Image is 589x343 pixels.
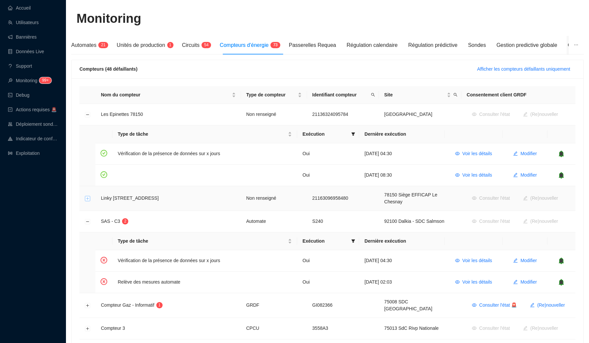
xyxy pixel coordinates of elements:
[270,42,280,48] sup: 73
[359,232,445,250] th: Dernière exécution
[513,173,518,177] span: edit
[220,42,268,48] span: Compteurs d'énergie
[289,42,336,48] span: Passerelles Requea
[8,20,39,25] a: teamUtilisateurs
[350,129,356,139] span: filter
[370,90,376,100] span: search
[241,86,307,104] th: Type de compteur
[461,86,575,104] th: Consentement client GRDF
[518,216,563,227] button: (Re)nouveller
[96,86,241,104] th: Nom du compteur
[156,302,163,308] sup: 1
[302,279,310,285] span: Oui
[569,36,584,54] button: ellipsis
[508,256,542,266] button: Modifier
[241,318,307,339] td: CPCU
[452,90,459,100] span: search
[312,91,368,98] span: Identifiant compteur
[158,303,161,307] span: 1
[71,42,96,48] span: Automates
[85,303,90,308] button: Développer la ligne
[101,150,107,156] span: check-circle
[182,42,200,48] span: Circuits
[467,109,515,120] button: Consulter l'état
[8,5,31,11] a: homeAccueil
[462,257,492,264] span: Voir les détails
[122,218,128,224] sup: 2
[112,272,297,293] td: Relève des mesures automate
[8,92,29,98] a: codeDebug
[455,173,460,177] span: eye
[450,170,497,181] button: Voir les détails
[518,323,563,334] button: (Re)nouveller
[8,63,32,69] a: questionSupport
[307,318,379,339] td: 3558A3
[302,172,310,178] span: Oui
[101,91,231,98] span: Nom du compteur
[101,43,103,47] span: 2
[85,326,90,331] button: Développer la ligne
[455,151,460,156] span: eye
[508,170,542,181] button: Modifier
[467,193,515,204] button: Consulter l'état
[101,171,107,178] span: check-circle
[467,300,522,311] button: Consulter l'état 🚨
[351,132,355,136] span: filter
[508,277,542,288] button: Modifier
[351,239,355,243] span: filter
[85,219,90,224] button: Réduire la ligne
[450,149,497,159] button: Voir les détails
[379,86,461,104] th: Site
[85,196,90,201] button: Développer la ligne
[302,151,310,156] span: Oui
[384,299,432,311] span: 75008 SDC [GEOGRAPHIC_DATA]
[558,279,565,286] span: bell
[118,238,287,245] span: Type de tâche
[8,34,37,40] a: notificationBannières
[467,323,515,334] button: Consulter l'état
[472,303,477,307] span: eye
[472,64,575,74] button: Afficher les compteurs défaillants uniquement
[101,257,107,263] span: close-circle
[462,279,492,286] span: Voir les détails
[350,236,356,246] span: filter
[8,107,13,112] span: check-square
[85,112,90,118] button: Réduire la ligne
[307,211,379,232] td: S240
[101,195,159,201] span: Linky [STREET_ADDRESS]
[347,41,398,49] div: Régulation calendaire
[101,112,143,117] span: Les Epinettes 78150
[8,136,58,141] a: heat-mapIndicateur de confort
[450,256,497,266] button: Voir les détails
[520,257,537,264] span: Modifier
[307,186,379,211] td: 21163096958480
[479,302,517,309] span: Consulter l'état 🚨
[537,302,565,309] span: (Re)nouveller
[39,77,51,84] sup: 149
[558,151,565,157] span: bell
[359,143,445,165] td: [DATE] 04:30
[8,78,49,83] a: monitorMonitoring99+
[16,107,57,112] span: Actions requises 🚨
[513,280,518,284] span: edit
[8,49,44,54] a: databaseDonnées Live
[302,131,349,138] span: Exécution
[112,250,297,272] td: Vérification de la présence de données sur x jours
[384,192,437,204] span: 78150 Siège EFFICAP Le Chesnay
[496,41,557,49] div: Gestion predictive globale
[302,258,310,263] span: Oui
[112,125,297,143] th: Type de tâche
[455,280,460,284] span: eye
[112,143,297,165] td: Vérification de la présence de données sur x jours
[359,125,445,143] th: Dernière exécution
[201,42,211,48] sup: 54
[167,42,173,48] sup: 1
[101,302,154,308] span: Compteur Gaz - Informatif
[8,151,40,156] a: slidersExploitation
[112,232,297,250] th: Type de tâche
[204,43,206,47] span: 5
[98,42,108,48] sup: 21
[302,238,349,245] span: Exécution
[101,326,125,331] span: Compteur 3
[558,172,565,179] span: bell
